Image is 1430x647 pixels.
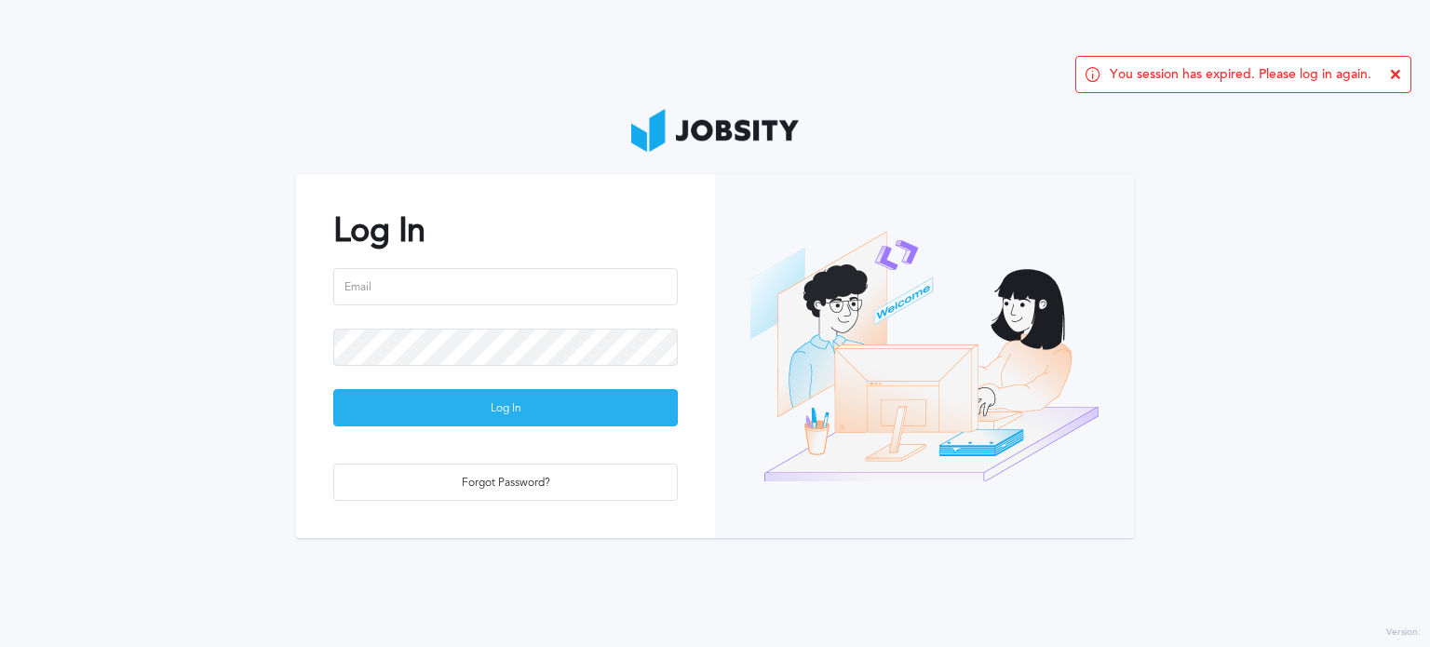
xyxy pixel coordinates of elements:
button: Log In [333,389,678,426]
div: Log In [334,390,677,427]
h2: Log In [333,211,678,249]
span: You session has expired. Please log in again. [1110,67,1371,82]
input: Email [333,268,678,305]
div: Forgot Password? [334,465,677,502]
label: Version: [1386,627,1421,639]
button: Forgot Password? [333,464,678,501]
